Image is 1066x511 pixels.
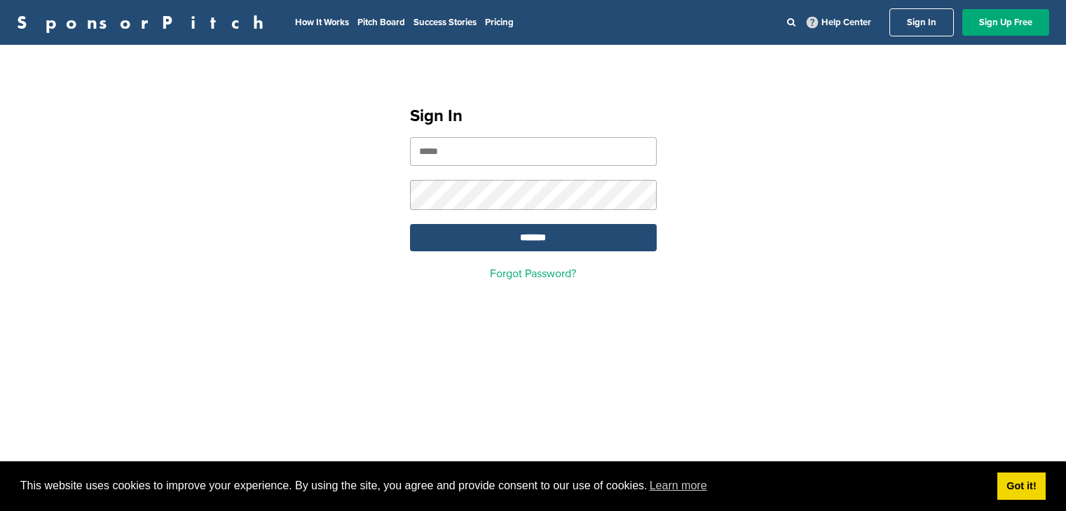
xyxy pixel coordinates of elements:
a: How It Works [295,17,349,28]
a: Help Center [804,14,874,31]
a: Forgot Password? [490,267,576,281]
a: Pitch Board [357,17,405,28]
a: dismiss cookie message [997,472,1046,500]
a: Sign In [889,8,954,36]
a: Success Stories [414,17,477,28]
a: Sign Up Free [962,9,1049,36]
a: SponsorPitch [17,13,273,31]
h1: Sign In [410,104,657,129]
a: Pricing [485,17,514,28]
a: learn more about cookies [648,475,709,496]
span: This website uses cookies to improve your experience. By using the site, you agree and provide co... [20,475,986,496]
